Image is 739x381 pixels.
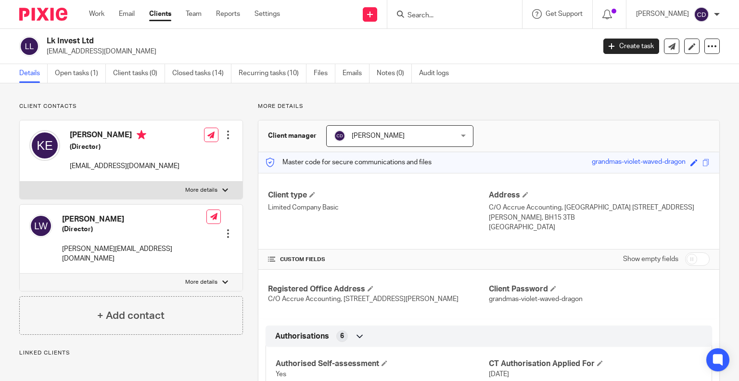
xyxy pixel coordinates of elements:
[185,278,217,286] p: More details
[489,296,583,302] span: grandmas-violet-waved-dragon
[239,64,306,83] a: Recurring tasks (10)
[276,359,489,369] h4: Authorised Self-assessment
[70,130,179,142] h4: [PERSON_NAME]
[623,254,678,264] label: Show empty fields
[489,203,710,212] p: C/O Accrue Accounting, [GEOGRAPHIC_DATA] [STREET_ADDRESS]
[352,132,405,139] span: [PERSON_NAME]
[276,371,286,378] span: Yes
[489,213,710,223] p: [PERSON_NAME], BH15 3TB
[268,190,489,200] h4: Client type
[149,9,171,19] a: Clients
[19,8,67,21] img: Pixie
[19,64,48,83] a: Details
[489,190,710,200] h4: Address
[334,130,345,142] img: svg%3E
[29,130,60,161] img: svg%3E
[268,256,489,263] h4: CUSTOM FIELDS
[55,64,106,83] a: Open tasks (1)
[546,11,583,17] span: Get Support
[97,308,165,323] h4: + Add contact
[19,103,243,110] p: Client contacts
[185,186,217,194] p: More details
[268,296,459,302] span: C/O Accrue Accounting, [STREET_ADDRESS][PERSON_NAME]
[266,158,432,167] p: Master code for secure communications and files
[47,36,481,46] h2: Lk Invest Ltd
[636,9,689,19] p: [PERSON_NAME]
[29,214,52,237] img: svg%3E
[489,223,710,232] p: [GEOGRAPHIC_DATA]
[137,130,146,140] i: Primary
[19,349,243,357] p: Linked clients
[343,64,369,83] a: Emails
[216,9,240,19] a: Reports
[62,244,206,264] p: [PERSON_NAME][EMAIL_ADDRESS][DOMAIN_NAME]
[255,9,280,19] a: Settings
[275,331,329,342] span: Authorisations
[186,9,202,19] a: Team
[268,203,489,212] p: Limited Company Basic
[340,331,344,341] span: 6
[19,36,39,56] img: svg%3E
[62,224,206,234] h5: (Director)
[268,131,317,141] h3: Client manager
[603,39,659,54] a: Create task
[377,64,412,83] a: Notes (0)
[70,161,179,171] p: [EMAIL_ADDRESS][DOMAIN_NAME]
[113,64,165,83] a: Client tasks (0)
[694,7,709,22] img: svg%3E
[592,157,686,168] div: grandmas-violet-waved-dragon
[172,64,231,83] a: Closed tasks (14)
[47,47,589,56] p: [EMAIL_ADDRESS][DOMAIN_NAME]
[489,359,702,369] h4: CT Authorisation Applied For
[70,142,179,152] h5: (Director)
[268,284,489,294] h4: Registered Office Address
[62,214,206,224] h4: [PERSON_NAME]
[119,9,135,19] a: Email
[314,64,335,83] a: Files
[89,9,104,19] a: Work
[489,284,710,294] h4: Client Password
[407,12,493,20] input: Search
[258,103,720,110] p: More details
[419,64,456,83] a: Audit logs
[489,371,509,378] span: [DATE]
